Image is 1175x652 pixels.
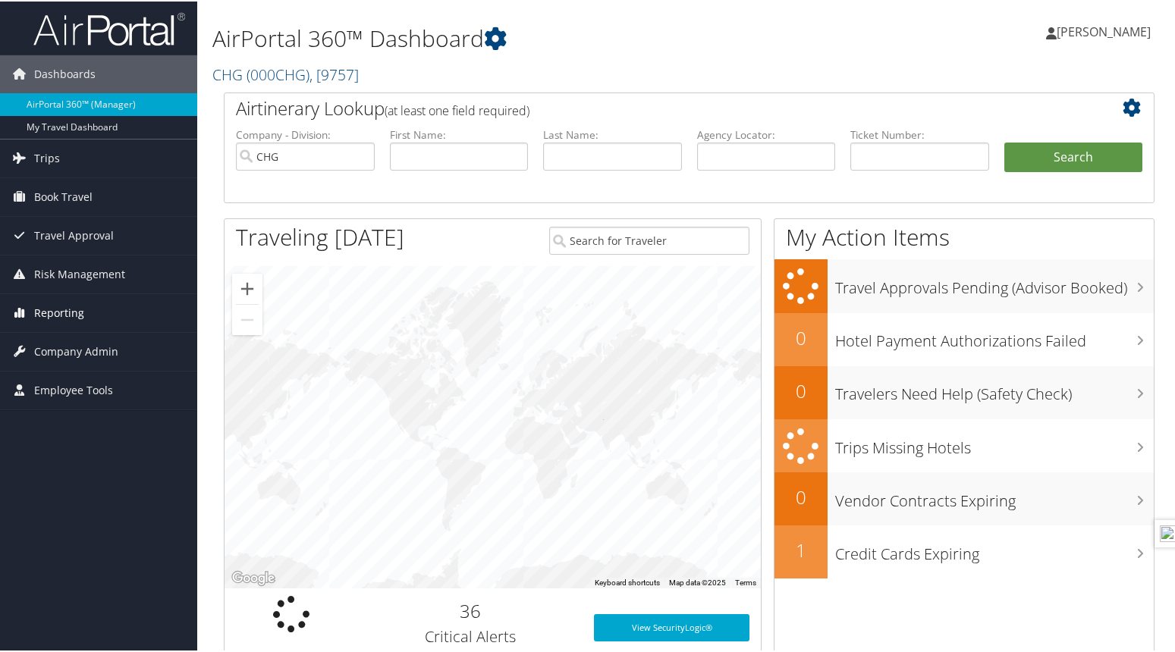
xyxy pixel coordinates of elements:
[595,576,660,587] button: Keyboard shortcuts
[390,126,529,141] label: First Name:
[774,524,1155,577] a: 1Credit Cards Expiring
[774,220,1155,252] h1: My Action Items
[232,303,262,334] button: Zoom out
[835,481,1155,510] h3: Vendor Contracts Expiring
[835,321,1155,350] h3: Hotel Payment Authorizations Failed
[236,220,404,252] h1: Traveling [DATE]
[34,215,114,253] span: Travel Approval
[34,177,93,215] span: Book Travel
[774,324,828,350] h2: 0
[34,254,125,292] span: Risk Management
[1046,8,1166,53] a: [PERSON_NAME]
[543,126,682,141] label: Last Name:
[34,331,118,369] span: Company Admin
[774,258,1155,312] a: Travel Approvals Pending (Advisor Booked)
[228,567,278,587] img: Google
[228,567,278,587] a: Open this area in Google Maps (opens a new window)
[697,126,836,141] label: Agency Locator:
[247,63,309,83] span: ( 000CHG )
[735,577,756,585] a: Terms (opens in new tab)
[774,377,828,403] h2: 0
[774,365,1155,418] a: 0Travelers Need Help (Safety Check)
[850,126,989,141] label: Ticket Number:
[34,138,60,176] span: Trips
[835,268,1155,297] h3: Travel Approvals Pending (Advisor Booked)
[309,63,359,83] span: , [ 9757 ]
[774,536,828,562] h2: 1
[370,625,571,646] h3: Critical Alerts
[594,613,750,640] a: View SecurityLogic®
[1057,22,1151,39] span: [PERSON_NAME]
[34,54,96,92] span: Dashboards
[232,272,262,302] button: Zoom in
[34,293,84,331] span: Reporting
[549,225,750,253] input: Search for Traveler
[774,483,828,509] h2: 0
[669,577,726,585] span: Map data ©2025
[774,418,1155,472] a: Trips Missing Hotels
[34,370,113,408] span: Employee Tools
[33,10,185,45] img: airportal-logo.png
[774,312,1155,365] a: 0Hotel Payment Authorizations Failed
[370,597,571,622] h2: 36
[1004,141,1143,171] button: Search
[774,471,1155,524] a: 0Vendor Contracts Expiring
[236,94,1065,120] h2: Airtinerary Lookup
[212,21,848,53] h1: AirPortal 360™ Dashboard
[385,101,529,118] span: (at least one field required)
[212,63,359,83] a: CHG
[835,375,1155,403] h3: Travelers Need Help (Safety Check)
[835,534,1155,563] h3: Credit Cards Expiring
[835,428,1155,457] h3: Trips Missing Hotels
[236,126,375,141] label: Company - Division:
